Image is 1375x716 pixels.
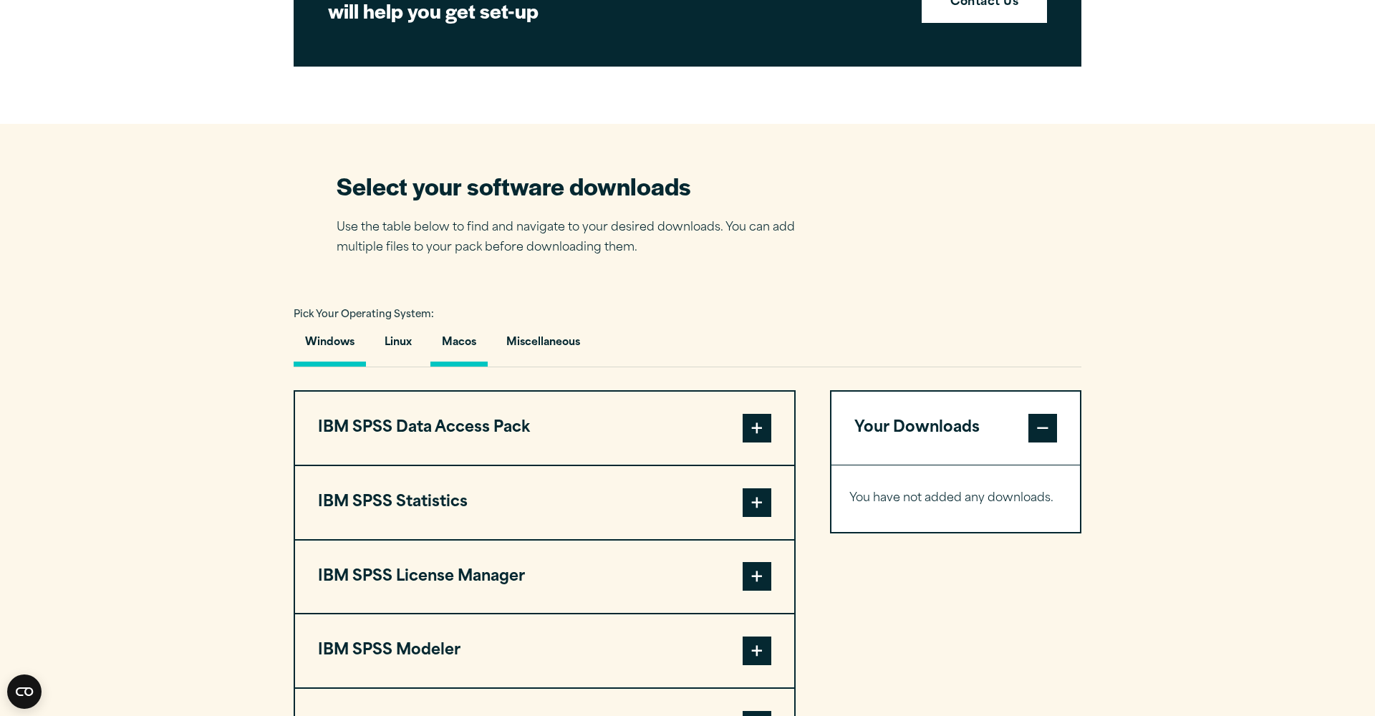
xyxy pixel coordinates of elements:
[831,465,1080,532] div: Your Downloads
[430,326,488,367] button: Macos
[373,326,423,367] button: Linux
[295,466,794,539] button: IBM SPSS Statistics
[295,541,794,614] button: IBM SPSS License Manager
[295,392,794,465] button: IBM SPSS Data Access Pack
[337,218,816,259] p: Use the table below to find and navigate to your desired downloads. You can add multiple files to...
[294,326,366,367] button: Windows
[295,614,794,687] button: IBM SPSS Modeler
[337,170,816,202] h2: Select your software downloads
[831,392,1080,465] button: Your Downloads
[849,488,1062,509] p: You have not added any downloads.
[294,310,434,319] span: Pick Your Operating System:
[7,674,42,709] button: Open CMP widget
[495,326,592,367] button: Miscellaneous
